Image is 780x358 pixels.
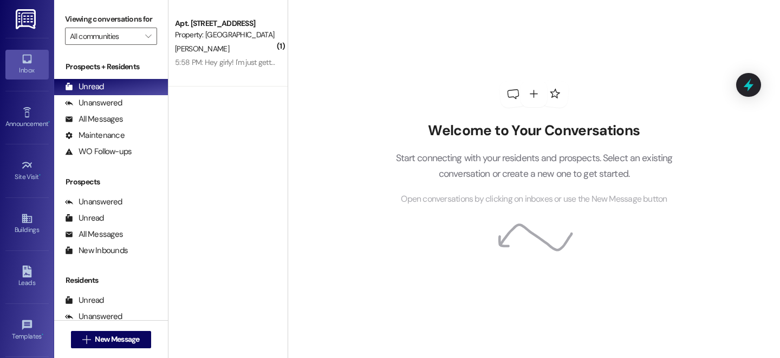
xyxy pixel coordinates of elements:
[379,150,689,181] p: Start connecting with your residents and prospects. Select an existing conversation or create a n...
[65,146,132,157] div: WO Follow-ups
[54,275,168,286] div: Residents
[48,118,50,126] span: •
[5,50,49,79] a: Inbox
[16,9,38,29] img: ResiDesk Logo
[175,57,558,67] div: 5:58 PM: Hey girly! I'm just getting my day started and seeing your message. I will bring the key...
[175,29,275,41] div: Property: [GEOGRAPHIC_DATA] [GEOGRAPHIC_DATA]
[65,130,125,141] div: Maintenance
[145,32,151,41] i: 
[175,18,275,29] div: Apt. [STREET_ADDRESS]
[175,44,229,54] span: [PERSON_NAME]
[54,61,168,72] div: Prospects + Residents
[65,81,104,92] div: Unread
[5,156,49,185] a: Site Visit •
[54,176,168,188] div: Prospects
[5,262,49,291] a: Leads
[65,97,122,109] div: Unanswered
[65,245,128,256] div: New Inbounds
[379,122,689,140] h2: Welcome to Your Conversations
[401,193,667,206] span: Open conversations by clicking on inboxes or use the New Message button
[65,229,123,240] div: All Messages
[65,114,123,125] div: All Messages
[5,316,49,345] a: Templates •
[65,11,157,28] label: Viewing conversations for
[5,209,49,238] a: Buildings
[65,311,122,322] div: Unanswered
[65,295,104,306] div: Unread
[70,28,140,45] input: All communities
[42,331,43,339] span: •
[39,171,41,179] span: •
[65,213,104,224] div: Unread
[65,196,122,208] div: Unanswered
[71,331,151,348] button: New Message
